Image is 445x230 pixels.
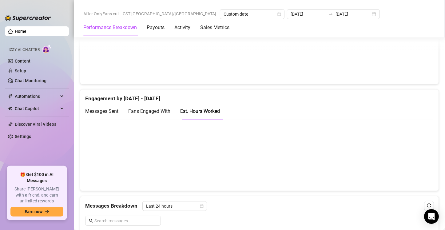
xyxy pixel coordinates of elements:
[147,24,165,31] div: Payouts
[85,90,434,103] div: Engagement by [DATE] - [DATE]
[123,9,216,18] span: CST [GEOGRAPHIC_DATA]/[GEOGRAPHIC_DATA]
[336,11,371,17] input: End date
[83,24,137,31] div: Performance Breakdown
[328,12,333,17] span: to
[85,108,118,114] span: Messages Sent
[42,44,52,53] img: AI Chatter
[85,201,434,211] div: Messages Breakdown
[15,122,56,127] a: Discover Viral Videos
[5,15,51,21] img: logo-BBDzfeDw.svg
[200,24,229,31] div: Sales Metrics
[15,134,31,139] a: Settings
[45,209,49,214] span: arrow-right
[424,209,439,224] div: Open Intercom Messenger
[277,12,281,16] span: calendar
[180,107,220,115] div: Est. Hours Worked
[174,24,190,31] div: Activity
[83,9,119,18] span: After OnlyFans cut
[8,106,12,111] img: Chat Copilot
[146,201,203,211] span: Last 24 hours
[25,209,42,214] span: Earn now
[10,186,63,204] span: Share [PERSON_NAME] with a friend, and earn unlimited rewards
[15,78,46,83] a: Chat Monitoring
[89,219,93,223] span: search
[15,91,58,101] span: Automations
[200,204,204,208] span: calendar
[94,217,157,224] input: Search messages
[10,207,63,217] button: Earn nowarrow-right
[10,172,63,184] span: 🎁 Get $100 in AI Messages
[224,10,281,19] span: Custom date
[15,104,58,113] span: Chat Copilot
[9,47,40,53] span: Izzy AI Chatter
[8,94,13,99] span: thunderbolt
[15,59,30,63] a: Content
[15,68,26,73] a: Setup
[15,29,26,34] a: Home
[128,108,170,114] span: Fans Engaged With
[291,11,326,17] input: Start date
[328,12,333,17] span: swap-right
[427,203,431,208] span: reload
